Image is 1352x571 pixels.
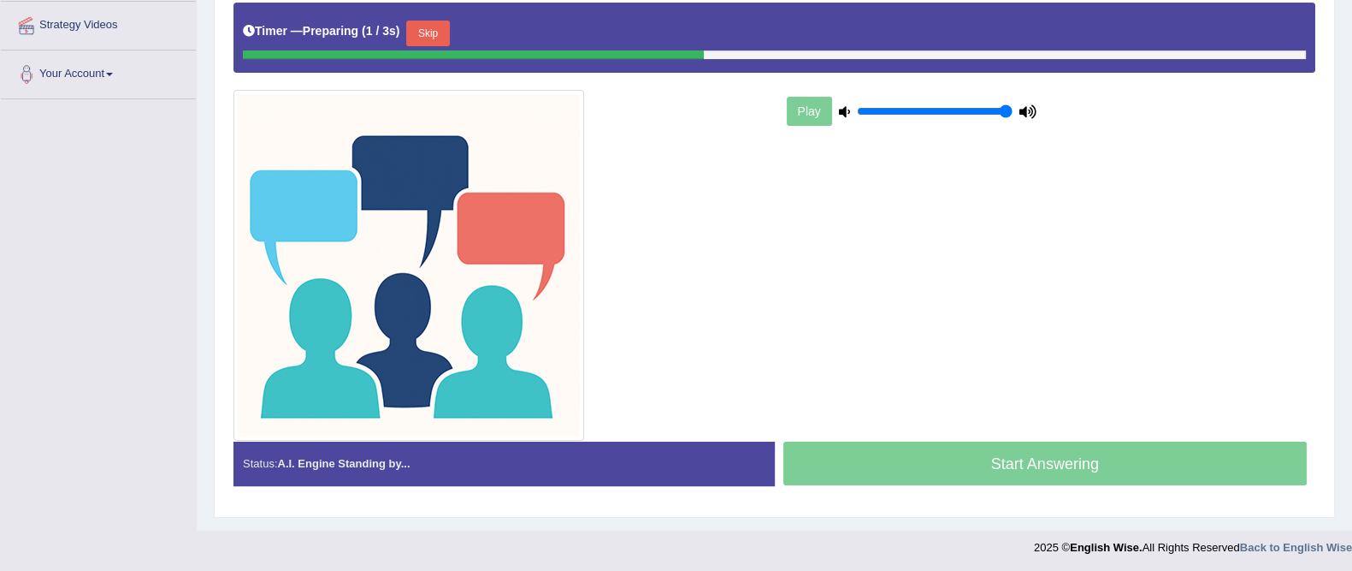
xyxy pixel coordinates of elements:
[366,24,396,38] b: 1 / 3s
[233,442,775,485] div: Status:
[1,2,196,45] a: Strategy Videos
[1034,531,1352,556] div: 2025 © All Rights Reserved
[1070,541,1142,554] strong: English Wise.
[406,21,449,46] button: Skip
[243,25,399,38] h5: Timer —
[362,24,366,38] b: (
[277,457,410,470] strong: A.I. Engine Standing by...
[396,24,400,38] b: )
[303,24,358,38] b: Preparing
[1240,541,1352,554] a: Back to English Wise
[1,51,196,93] a: Your Account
